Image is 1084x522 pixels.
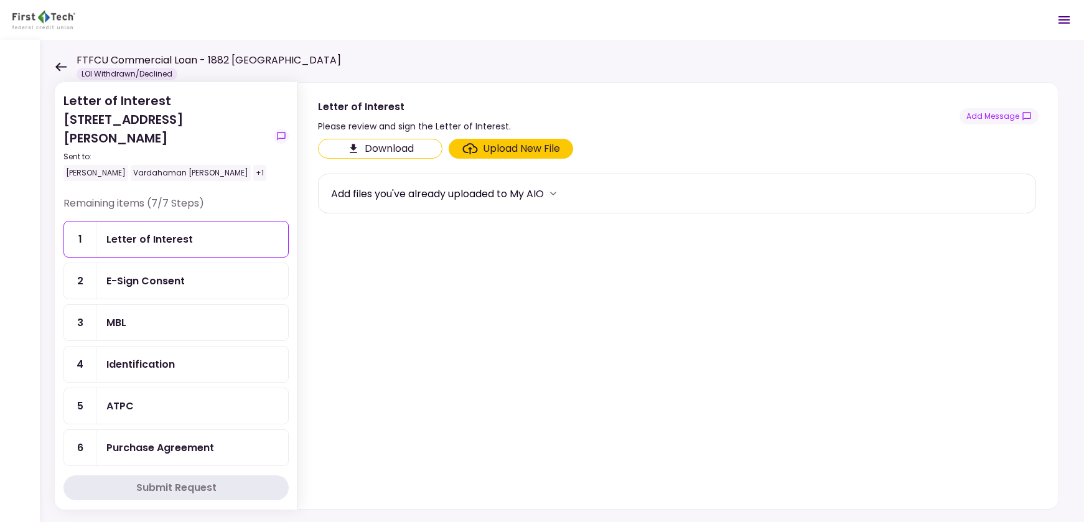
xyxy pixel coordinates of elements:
a: 1Letter of Interest [63,221,289,258]
div: Upload New File [483,141,560,156]
button: show-messages [274,129,289,144]
a: 6Purchase Agreement [63,429,289,466]
a: 2E-Sign Consent [63,263,289,299]
div: 4 [64,347,96,382]
div: Sent to: [63,151,269,162]
div: 3 [64,305,96,340]
div: Please review and sign the Letter of Interest. [318,119,511,134]
div: Add files you've already uploaded to My AIO [331,186,544,202]
button: Submit Request [63,475,289,500]
div: 6 [64,430,96,465]
button: Open menu [1049,5,1079,35]
div: 5 [64,388,96,424]
button: show-messages [960,108,1039,124]
button: more [544,184,563,203]
div: Submit Request [136,480,217,495]
a: 3MBL [63,304,289,341]
div: [PERSON_NAME] [63,165,128,181]
div: +1 [253,165,266,181]
button: Click here to download the document [318,139,442,159]
div: Letter of InterestPlease review and sign the Letter of Interest.show-messagesClick here to downlo... [297,82,1059,510]
a: 5ATPC [63,388,289,424]
div: Letter of Interest [318,99,511,114]
div: MBL [106,315,126,330]
div: Remaining items (7/7 Steps) [63,196,289,221]
div: 1 [64,221,96,257]
div: Identification [106,357,175,372]
a: 4Identification [63,346,289,383]
h1: FTFCU Commercial Loan - 1882 [GEOGRAPHIC_DATA] [77,53,341,68]
div: ATPC [106,398,134,414]
div: 2 [64,263,96,299]
img: Partner icon [12,11,75,29]
div: Purchase Agreement [106,440,214,455]
div: Letter of Interest [STREET_ADDRESS][PERSON_NAME] [63,91,269,181]
div: LOI Withdrawn/Declined [77,68,177,80]
div: E-Sign Consent [106,273,185,289]
span: Click here to upload the required document [449,139,573,159]
div: Vardahaman [PERSON_NAME] [131,165,251,181]
div: Letter of Interest [106,231,193,247]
